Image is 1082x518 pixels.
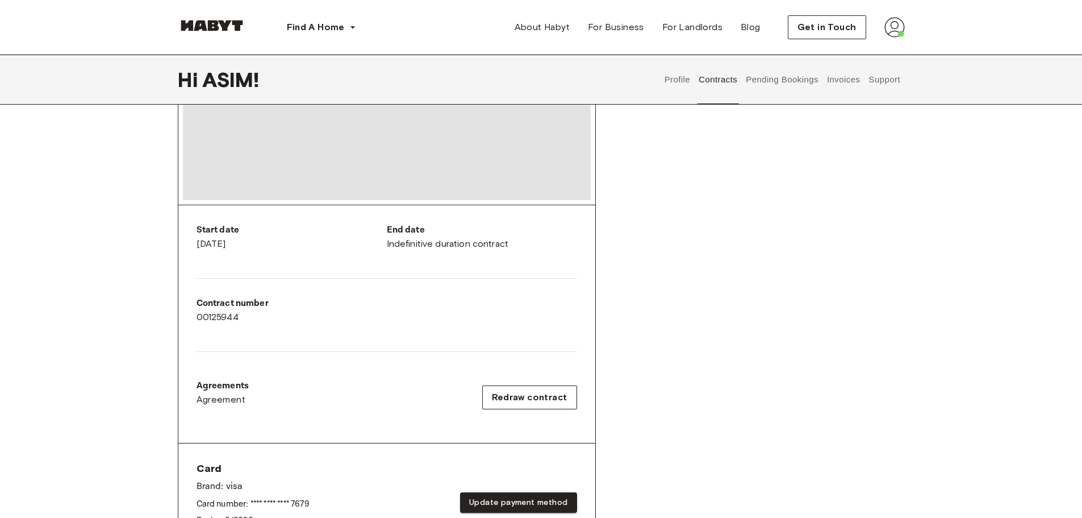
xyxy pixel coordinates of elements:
[825,55,861,105] button: Invoices
[579,16,653,39] a: For Business
[178,68,202,92] span: Hi
[663,55,692,105] button: Profile
[460,492,576,513] button: Update payment method
[387,223,577,237] p: End date
[660,55,904,105] div: user profile tabs
[197,297,387,324] div: 00125944
[732,16,770,39] a: Blog
[662,20,722,34] span: For Landlords
[197,297,387,310] p: Contract number
[788,15,866,39] button: Get in Touch
[741,20,761,34] span: Blog
[278,16,365,39] button: Find A Home
[197,480,310,494] p: Brand: visa
[197,223,387,251] div: [DATE]
[178,20,246,31] img: Habyt
[588,20,644,34] span: For Business
[202,68,260,92] span: ASIM !
[197,379,249,393] p: Agreements
[287,20,345,34] span: Find A Home
[197,393,249,407] a: Agreement
[506,16,579,39] a: About Habyt
[482,386,577,409] button: Redraw contract
[492,391,567,404] span: Redraw contract
[197,223,387,237] p: Start date
[515,20,570,34] span: About Habyt
[387,223,577,251] div: Indefinitive duration contract
[653,16,732,39] a: For Landlords
[797,20,857,34] span: Get in Touch
[745,55,820,105] button: Pending Bookings
[697,55,739,105] button: Contracts
[884,17,905,38] img: avatar
[867,55,902,105] button: Support
[197,393,246,407] span: Agreement
[197,462,310,475] span: Card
